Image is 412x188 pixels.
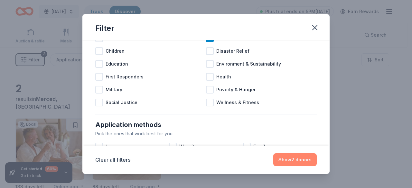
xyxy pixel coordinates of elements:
span: Military [106,86,122,94]
div: Filter [95,23,114,33]
span: Social Justice [106,99,137,106]
button: Show2 donors [273,153,317,166]
span: Health [216,73,231,81]
span: In app [106,143,120,150]
div: Application methods [95,120,317,130]
span: Education [106,60,128,68]
span: Children [106,47,125,55]
span: Poverty & Hunger [216,86,256,94]
div: Pick the ones that work best for you. [95,130,317,138]
span: Website [179,143,198,150]
span: Email [253,143,265,150]
span: Environment & Sustainability [216,60,281,68]
span: Wellness & Fitness [216,99,259,106]
span: First Responders [106,73,144,81]
button: Clear all filters [95,156,130,164]
span: Disaster Relief [216,47,249,55]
